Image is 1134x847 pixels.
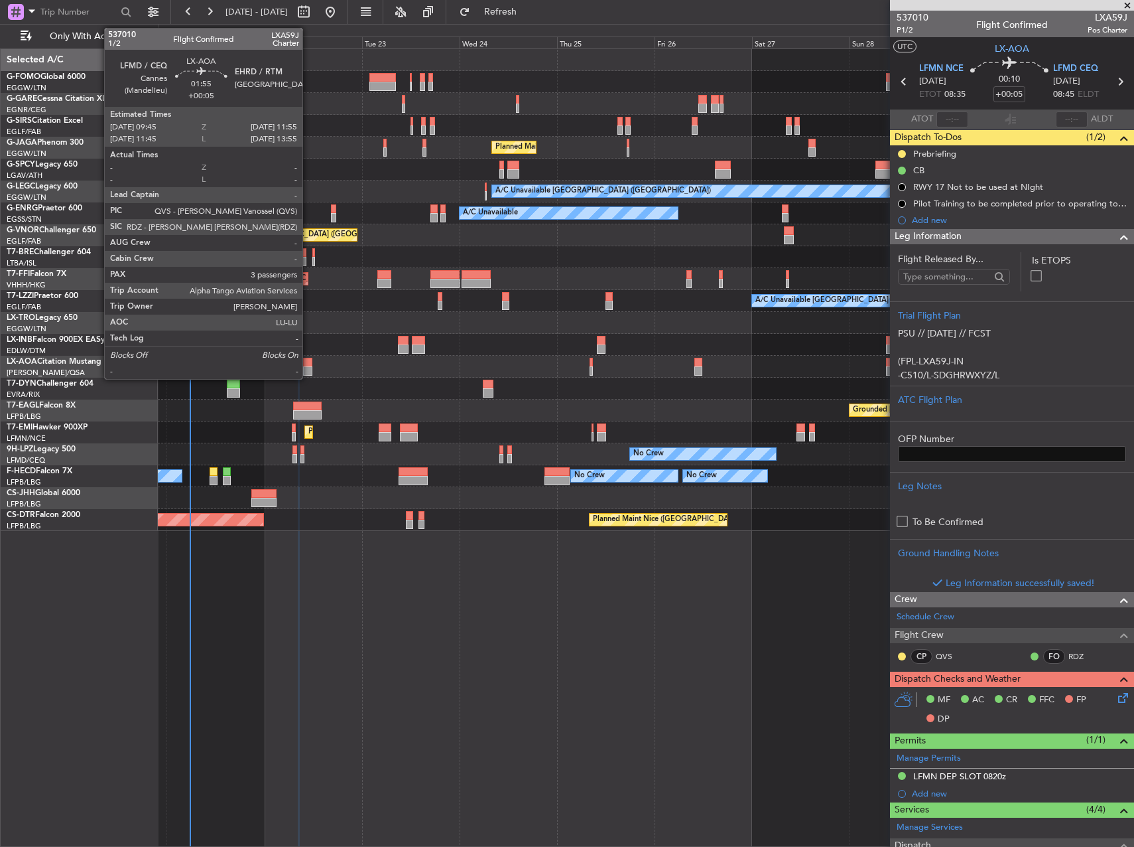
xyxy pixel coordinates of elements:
[7,346,46,356] a: EDLW/DTM
[1091,113,1113,126] span: ALDT
[1006,694,1017,707] span: CR
[7,226,96,234] a: G-VNORChallenger 650
[15,26,144,47] button: Only With Activity
[7,117,83,125] a: G-SIRSCitation Excel
[913,181,1043,193] div: RWY 17 Not to be used at NIght
[7,204,82,212] a: G-ENRGPraetor 600
[7,424,88,431] a: T7-EMIHawker 900XP
[898,309,1126,323] div: Trial Flight Plan
[752,37,850,48] div: Sat 27
[7,314,78,322] a: LX-TROLegacy 650
[7,193,46,202] a: EGGW/LTN
[912,788,1127,799] div: Add new
[895,672,1021,687] span: Dispatch Checks and Weather
[7,402,39,410] span: T7-EAGL
[7,214,42,224] a: EGSS/STN
[7,477,41,487] a: LFPB/LBG
[7,204,38,212] span: G-ENRG
[1039,694,1054,707] span: FFC
[633,444,664,464] div: No Crew
[1053,75,1080,88] span: [DATE]
[919,88,941,102] span: ETOT
[893,40,916,52] button: UTC
[7,105,46,115] a: EGNR/CEG
[495,137,704,157] div: Planned Maint [GEOGRAPHIC_DATA] ([GEOGRAPHIC_DATA])
[895,130,962,145] span: Dispatch To-Dos
[7,270,30,278] span: T7-FFI
[1053,62,1098,76] span: LFMD CEQ
[853,400,1026,420] div: Grounded [GEOGRAPHIC_DATA] (Al Maktoum Intl)
[40,2,117,22] input: Trip Number
[1088,25,1127,36] span: Pos Charter
[938,694,950,707] span: MF
[495,181,711,201] div: A/C Unavailable [GEOGRAPHIC_DATA] ([GEOGRAPHIC_DATA])
[7,445,33,453] span: 9H-LPZ
[898,393,1126,407] div: ATC Flight Plan
[7,73,86,81] a: G-FOMOGlobal 6000
[1032,254,1126,268] label: Is ETOPS
[460,37,557,48] div: Wed 24
[7,95,37,103] span: G-GARE
[1068,651,1098,662] a: RDZ
[897,611,954,624] a: Schedule Crew
[1086,803,1105,816] span: (4/4)
[166,37,264,48] div: Sun 21
[7,380,36,388] span: T7-DYN
[225,6,288,18] span: [DATE] - [DATE]
[7,248,34,256] span: T7-BRE
[7,171,42,181] a: LGAV/ATH
[999,73,1020,86] span: 00:10
[7,292,78,300] a: T7-LZZIPraetor 600
[7,412,41,422] a: LFPB/LBG
[913,198,1127,209] div: Pilot Training to be completed prior to operating to LFMD
[463,203,518,223] div: A/C Unavailable
[1076,694,1086,707] span: FP
[7,149,46,159] a: EGGW/LTN
[898,354,1126,368] p: (FPL-LXA59J-IN
[1088,11,1127,25] span: LXA59J
[895,229,962,244] span: Leg Information
[897,11,928,25] span: 537010
[686,466,717,486] div: No Crew
[7,445,76,453] a: 9H-LPZLegacy 500
[7,521,41,531] a: LFPB/LBG
[995,42,1029,56] span: LX-AOA
[913,148,956,159] div: Prebriefing
[362,37,460,48] div: Tue 23
[7,358,37,366] span: LX-AOA
[453,1,533,23] button: Refresh
[1043,649,1065,664] div: FO
[7,336,111,344] a: LX-INBFalcon 900EX EASy II
[7,424,32,431] span: T7-EMI
[903,267,990,287] input: Type something...
[7,402,76,410] a: T7-EAGLFalcon 8X
[946,576,1094,590] span: Leg Information successfully saved!
[911,649,932,664] div: CP
[1078,88,1099,102] span: ELDT
[308,422,435,442] div: Planned Maint [GEOGRAPHIC_DATA]
[919,75,946,88] span: [DATE]
[850,37,947,48] div: Sun 28
[7,358,101,366] a: LX-AOACitation Mustang
[7,489,80,497] a: CS-JHHGlobal 6000
[913,515,983,529] label: To Be Confirmed
[936,651,966,662] a: QVS
[895,628,944,643] span: Flight Crew
[898,252,1010,266] span: Flight Released By...
[7,324,46,334] a: EGGW/LTN
[1086,130,1105,144] span: (1/2)
[593,510,741,530] div: Planned Maint Nice ([GEOGRAPHIC_DATA])
[7,280,46,290] a: VHHH/HKG
[895,803,929,818] span: Services
[897,752,961,765] a: Manage Permits
[7,139,84,147] a: G-JAGAPhenom 300
[7,270,66,278] a: T7-FFIFalcon 7X
[912,214,1127,226] div: Add new
[160,27,183,38] div: [DATE]
[898,479,1126,493] div: Leg Notes
[911,113,933,126] span: ATOT
[976,18,1048,32] div: Flight Confirmed
[1086,733,1105,747] span: (1/1)
[7,368,85,378] a: [PERSON_NAME]/QSA
[944,88,966,102] span: 08:35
